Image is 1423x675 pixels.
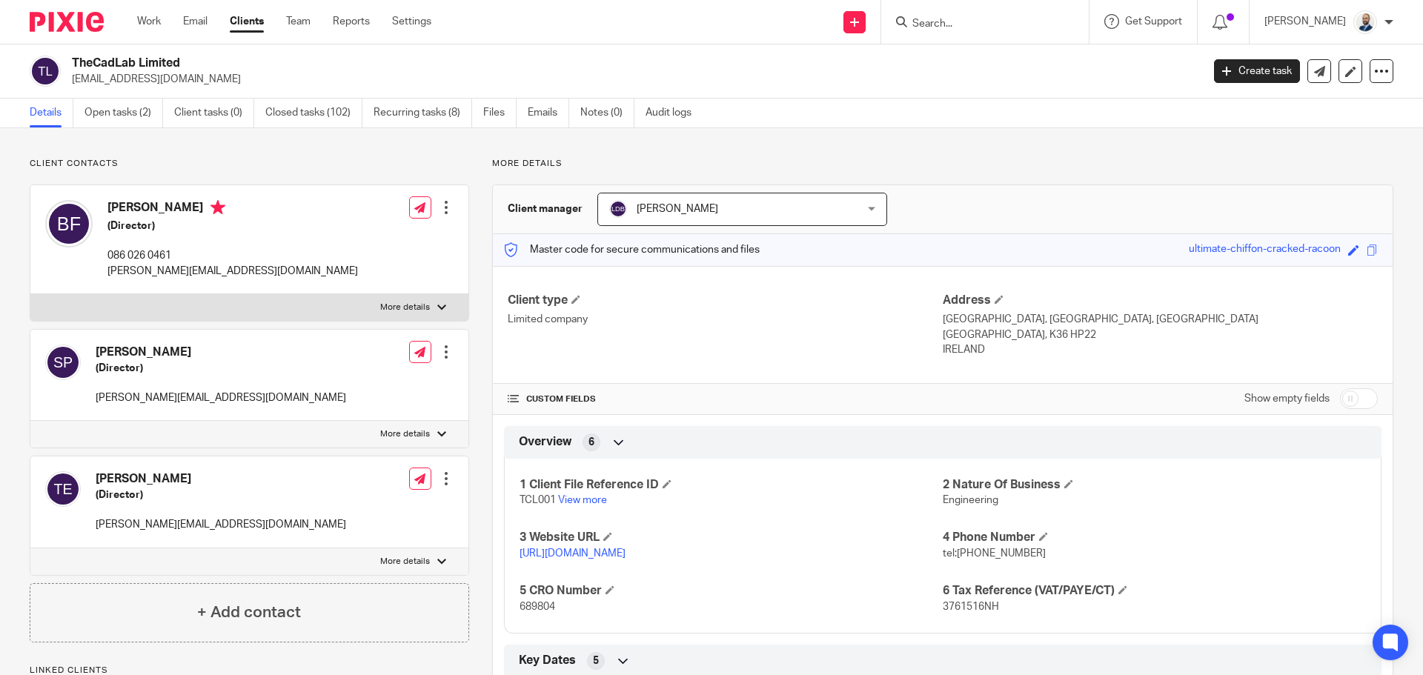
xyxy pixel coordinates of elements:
img: svg%3E [45,200,93,247]
h3: Client manager [508,202,583,216]
span: 5 [593,654,599,668]
a: Team [286,14,311,29]
h5: (Director) [107,219,358,233]
p: [PERSON_NAME][EMAIL_ADDRESS][DOMAIN_NAME] [96,517,346,532]
p: [GEOGRAPHIC_DATA], K36 HP22 [943,327,1378,342]
span: Get Support [1125,16,1182,27]
img: svg%3E [609,200,627,218]
h4: Address [943,293,1378,308]
h4: [PERSON_NAME] [107,200,358,219]
a: Work [137,14,161,29]
img: Mark%20LI%20profiler.png [1353,10,1377,34]
a: Closed tasks (102) [265,99,362,127]
div: ultimate-chiffon-cracked-racoon [1189,242,1341,259]
p: Master code for secure communications and files [504,242,760,257]
a: Open tasks (2) [84,99,163,127]
a: Emails [528,99,569,127]
p: 086 026 0461 [107,248,358,263]
span: [PERSON_NAME] [637,204,718,214]
p: [EMAIL_ADDRESS][DOMAIN_NAME] [72,72,1192,87]
a: Notes (0) [580,99,634,127]
p: [PERSON_NAME] [1264,14,1346,29]
p: [PERSON_NAME][EMAIL_ADDRESS][DOMAIN_NAME] [96,390,346,405]
h4: 3 Website URL [520,530,943,545]
a: Settings [392,14,431,29]
h5: (Director) [96,361,346,376]
p: Client contacts [30,158,469,170]
p: More details [380,428,430,440]
h4: CUSTOM FIELDS [508,393,943,405]
img: Pixie [30,12,104,32]
p: Limited company [508,312,943,327]
img: svg%3E [45,345,81,380]
span: TCL001 [520,495,556,505]
h4: [PERSON_NAME] [96,471,346,487]
span: 3761516NH [943,602,999,612]
h4: [PERSON_NAME] [96,345,346,360]
h5: (Director) [96,488,346,502]
a: Email [183,14,208,29]
a: Audit logs [646,99,703,127]
p: More details [380,556,430,568]
input: Search [911,18,1044,31]
h4: 5 CRO Number [520,583,943,599]
p: More details [492,158,1393,170]
h4: + Add contact [197,601,301,624]
span: tel:[PHONE_NUMBER] [943,548,1046,559]
p: IRELAND [943,342,1378,357]
a: Reports [333,14,370,29]
span: 689804 [520,602,555,612]
label: Show empty fields [1244,391,1330,406]
span: Overview [519,434,571,450]
span: Engineering [943,495,998,505]
p: [GEOGRAPHIC_DATA], [GEOGRAPHIC_DATA], [GEOGRAPHIC_DATA] [943,312,1378,327]
h4: 4 Phone Number [943,530,1366,545]
a: Create task [1214,59,1300,83]
span: 6 [588,435,594,450]
a: [URL][DOMAIN_NAME] [520,548,626,559]
a: Recurring tasks (8) [374,99,472,127]
h4: 6 Tax Reference (VAT/PAYE/CT) [943,583,1366,599]
a: Details [30,99,73,127]
i: Primary [210,200,225,215]
img: svg%3E [45,471,81,507]
h4: 1 Client File Reference ID [520,477,943,493]
h2: TheCadLab Limited [72,56,968,71]
p: [PERSON_NAME][EMAIL_ADDRESS][DOMAIN_NAME] [107,264,358,279]
a: View more [558,495,607,505]
img: svg%3E [30,56,61,87]
span: Key Dates [519,653,576,668]
a: Files [483,99,517,127]
h4: Client type [508,293,943,308]
p: More details [380,302,430,313]
a: Client tasks (0) [174,99,254,127]
a: Clients [230,14,264,29]
h4: 2 Nature Of Business [943,477,1366,493]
